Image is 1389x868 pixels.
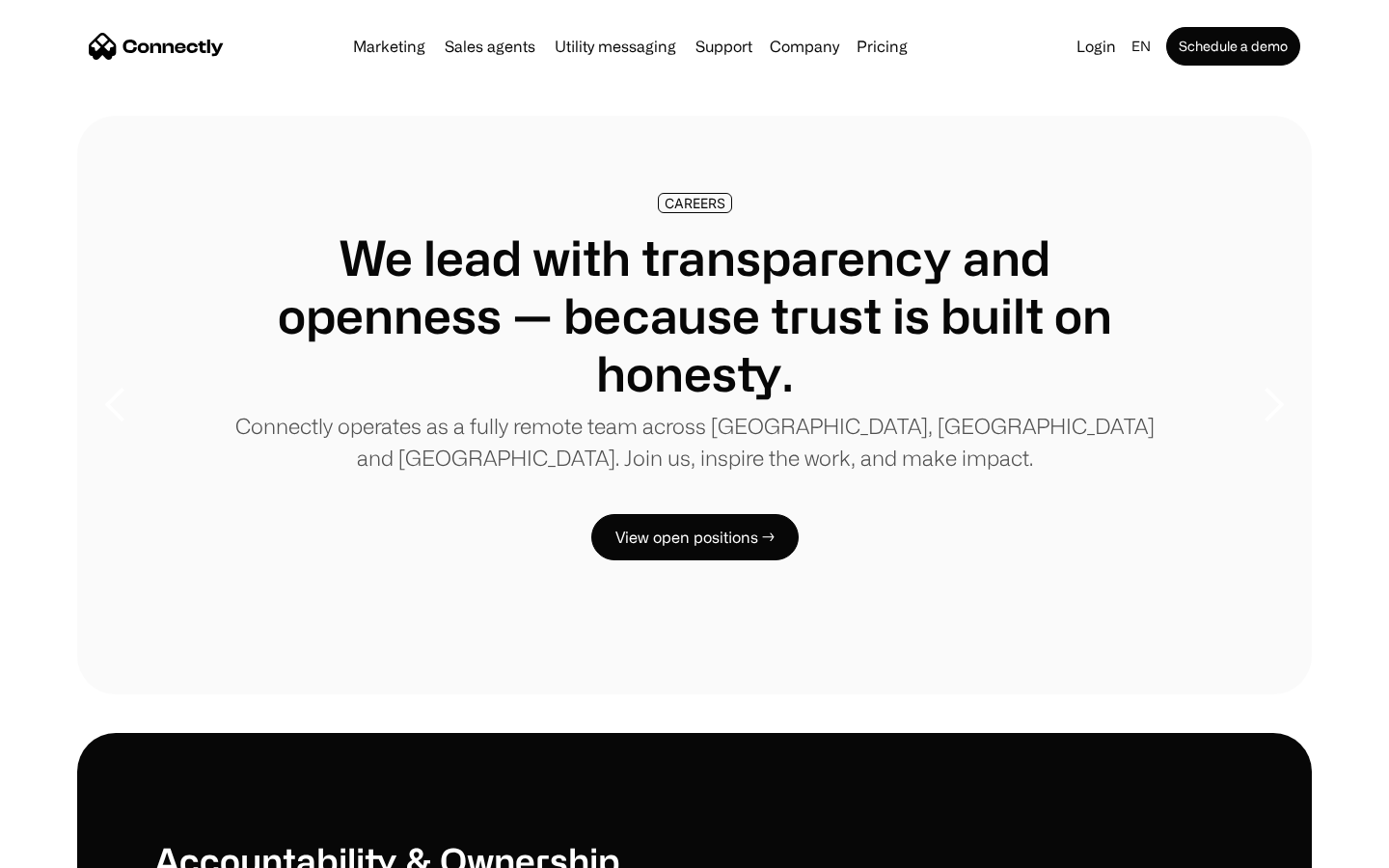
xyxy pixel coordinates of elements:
aside: Language selected: English [19,832,116,861]
a: View open positions → [591,514,799,560]
div: Company [770,33,839,60]
p: Connectly operates as a fully remote team across [GEOGRAPHIC_DATA], [GEOGRAPHIC_DATA] and [GEOGRA... [231,410,1157,474]
div: CAREERS [665,196,725,210]
h1: We lead with transparency and openness — because trust is built on honesty. [231,229,1157,402]
div: en [1131,33,1151,60]
a: Sales agents [437,39,543,54]
a: Pricing [849,39,915,54]
ul: Language list [39,834,116,861]
a: Login [1069,33,1124,60]
a: Schedule a demo [1166,27,1300,66]
a: Marketing [345,39,433,54]
a: Utility messaging [547,39,684,54]
a: Support [688,39,760,54]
